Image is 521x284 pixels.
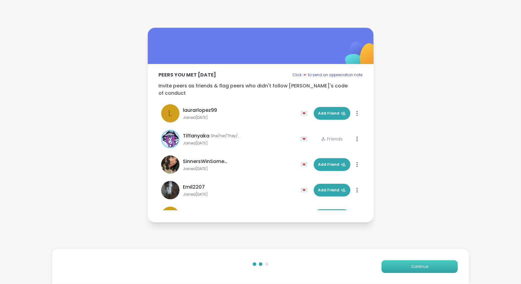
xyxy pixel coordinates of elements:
span: She/her/They/Them [211,133,241,138]
span: Add Friend [318,162,346,167]
img: SinnersWinSometimes [161,155,179,174]
div: Friends [321,136,343,142]
img: Tiffanyaka [162,131,179,147]
span: Joined [DATE] [183,166,297,171]
img: Emil2207 [161,181,179,199]
div: 💌 [301,160,310,169]
p: Peers you met [DATE] [159,71,216,79]
span: Tiffanyaka [183,132,210,140]
span: Emil2207 [183,183,205,191]
span: Joined [DATE] [183,141,297,146]
p: Click 💌 to send an appreciation note [293,71,363,79]
div: 💌 [301,134,310,144]
p: Invite peers as friends & flag peers who didn't follow [PERSON_NAME]'s code of conduct [159,82,363,97]
span: tishagodfrey01 [183,209,220,216]
span: l [168,107,172,120]
span: Continue [411,264,428,269]
span: Joined [DATE] [183,115,297,120]
div: 💌 [301,108,310,118]
button: Add Friend [314,184,350,197]
img: ShareWell Logomark [331,26,392,87]
span: Add Friend [318,187,346,193]
button: Continue [382,260,458,273]
div: 💌 [301,185,310,195]
span: laurarlopez99 [183,107,217,114]
span: SinnersWinSometimes [183,158,229,165]
span: t [168,209,172,222]
button: Add Friend [314,209,350,222]
span: Joined [DATE] [183,192,297,197]
button: Add Friend [314,107,350,120]
button: Add Friend [314,158,350,171]
span: Add Friend [318,111,346,116]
